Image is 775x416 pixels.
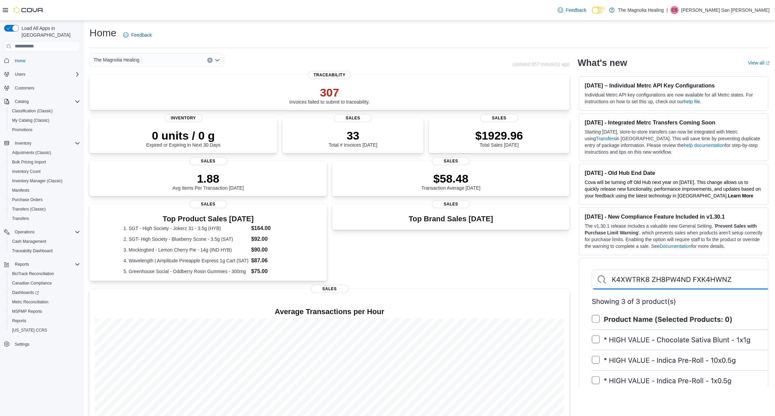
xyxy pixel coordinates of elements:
[432,157,470,165] span: Sales
[12,139,80,147] span: Inventory
[9,158,49,166] a: Bulk Pricing Import
[12,309,42,314] span: MSPMP Reports
[7,116,83,125] button: My Catalog (Classic)
[289,86,370,105] div: Invoices failed to submit to traceability.
[12,260,80,268] span: Reports
[12,98,31,106] button: Catalog
[12,228,37,236] button: Operations
[7,106,83,116] button: Classification (Classic)
[12,290,39,295] span: Dashboards
[308,71,351,79] span: Traceability
[9,237,80,245] span: Cash Management
[9,279,80,287] span: Canadian Compliance
[9,167,80,176] span: Inventory Count
[173,172,244,185] p: 1.88
[12,108,53,114] span: Classification (Classic)
[1,227,83,237] button: Operations
[578,58,627,68] h2: What's new
[251,267,293,275] dd: $75.00
[7,157,83,167] button: Bulk Pricing Import
[1,70,83,79] button: Users
[4,53,80,367] nav: Complex example
[9,289,42,297] a: Dashboards
[9,167,43,176] a: Inventory Count
[12,98,80,106] span: Catalog
[94,56,139,64] span: The Magnolia Healing
[12,84,37,92] a: Customers
[421,172,481,185] p: $58.48
[329,129,377,142] p: 33
[9,149,54,157] a: Adjustments (Classic)
[9,326,50,334] a: [US_STATE] CCRS
[585,223,763,250] p: The v1.30.1 release includes a valuable new General Setting, ' ', which prevents sales when produ...
[9,158,80,166] span: Bulk Pricing Import
[12,197,43,202] span: Purchase Orders
[164,114,202,122] span: Inventory
[1,339,83,349] button: Settings
[15,229,35,235] span: Operations
[1,56,83,66] button: Home
[9,307,80,315] span: MSPMP Reports
[12,127,33,133] span: Promotions
[207,58,213,63] button: Clear input
[585,82,763,89] h3: [DATE] – Individual Metrc API Key Configurations
[12,150,51,155] span: Adjustments (Classic)
[681,6,770,14] p: [PERSON_NAME] San [PERSON_NAME]
[12,228,80,236] span: Operations
[12,216,29,221] span: Transfers
[12,280,52,286] span: Canadian Compliance
[9,307,45,315] a: MSPMP Reports
[585,119,763,126] h3: [DATE] - Integrated Metrc Transfers Coming Soon
[123,236,249,242] dt: 2. SGT- High Society - Blueberry Scone - 3.5g (SAT)
[672,6,677,14] span: CS
[480,114,518,122] span: Sales
[15,85,34,91] span: Customers
[12,159,46,165] span: Bulk Pricing Import
[9,298,51,306] a: Metrc Reconciliation
[7,204,83,214] button: Transfers (Classic)
[7,237,83,246] button: Cash Management
[592,7,606,14] input: Dark Mode
[421,172,481,191] div: Transaction Average [DATE]
[251,235,293,243] dd: $92.00
[9,317,29,325] a: Reports
[123,257,249,264] dt: 4. Wavelength | Amplitude Pineapple Express 1g Cart (SAT)
[555,3,589,17] a: Feedback
[1,139,83,148] button: Inventory
[585,180,761,198] span: Cova will be turning off Old Hub next year on [DATE]. This change allows us to quickly release ne...
[9,279,54,287] a: Canadian Compliance
[7,125,83,135] button: Promotions
[7,269,83,278] button: BioTrack Reconciliation
[19,25,80,38] span: Load All Apps in [GEOGRAPHIC_DATA]
[123,268,249,275] dt: 5. Greenhouse Social - Oddberry Rosin Gummies - 300mg
[12,206,46,212] span: Transfers (Classic)
[334,114,372,122] span: Sales
[12,260,32,268] button: Reports
[7,148,83,157] button: Adjustments (Classic)
[512,62,569,67] p: Updated 857 minute(s) ago
[9,270,57,278] a: BioTrack Reconciliation
[15,58,26,64] span: Home
[475,129,523,148] div: Total Sales [DATE]
[9,237,49,245] a: Cash Management
[95,308,564,316] h4: Average Transactions per Hour
[7,326,83,335] button: [US_STATE] CCRS
[9,107,80,115] span: Classification (Classic)
[12,178,63,184] span: Inventory Manager (Classic)
[7,186,83,195] button: Manifests
[189,157,227,165] span: Sales
[660,243,691,249] a: Documentation
[9,298,80,306] span: Metrc Reconciliation
[9,317,80,325] span: Reports
[12,70,80,78] span: Users
[9,215,32,223] a: Transfers
[251,246,293,254] dd: $90.00
[9,215,80,223] span: Transfers
[9,107,56,115] a: Classification (Classic)
[9,270,80,278] span: BioTrack Reconciliation
[1,83,83,93] button: Customers
[7,278,83,288] button: Canadian Compliance
[728,193,753,198] a: Learn More
[9,126,80,134] span: Promotions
